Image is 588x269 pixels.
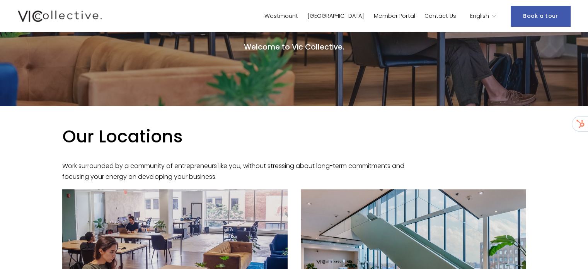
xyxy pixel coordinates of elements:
[62,161,407,183] p: Work surrounded by a community of entrepreneurs like you, without stressing about long-term commi...
[62,42,526,53] h4: Welcome to Vic Collective.
[264,10,298,22] a: Westmount
[511,6,570,26] a: Book a tour
[307,10,364,22] a: [GEOGRAPHIC_DATA]
[18,9,102,24] img: Vic Collective
[424,10,456,22] a: Contact Us
[470,10,496,22] div: language picker
[470,11,489,21] span: English
[62,125,407,148] h2: Our Locations
[373,10,415,22] a: Member Portal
